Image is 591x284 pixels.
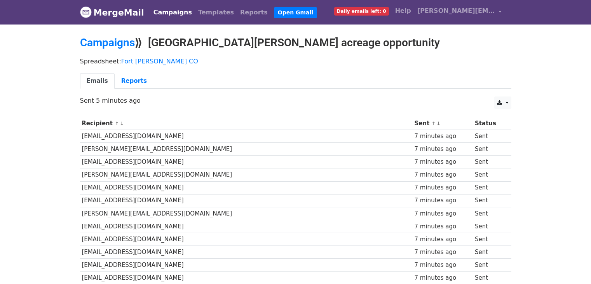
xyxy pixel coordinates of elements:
td: [PERSON_NAME][EMAIL_ADDRESS][DOMAIN_NAME] [80,168,413,181]
td: Sent [473,168,506,181]
td: [EMAIL_ADDRESS][DOMAIN_NAME] [80,259,413,272]
td: Sent [473,156,506,168]
td: [EMAIL_ADDRESS][DOMAIN_NAME] [80,246,413,259]
span: Daily emails left: 0 [334,7,389,16]
td: Sent [473,259,506,272]
td: [PERSON_NAME][EMAIL_ADDRESS][DOMAIN_NAME] [80,207,413,220]
th: Status [473,117,506,130]
a: [PERSON_NAME][EMAIL_ADDRESS][DOMAIN_NAME] [414,3,505,21]
a: ↑ [115,121,119,126]
p: Spreadsheet: [80,57,511,65]
th: Sent [413,117,473,130]
td: [EMAIL_ADDRESS][DOMAIN_NAME] [80,130,413,143]
a: Reports [237,5,271,20]
a: ↑ [432,121,436,126]
a: Emails [80,73,115,89]
h2: ⟫ [GEOGRAPHIC_DATA][PERSON_NAME] acreage opportunity [80,36,511,49]
div: 7 minutes ago [415,132,471,141]
a: Campaigns [150,5,195,20]
a: Templates [195,5,237,20]
td: Sent [473,181,506,194]
div: 7 minutes ago [415,158,471,167]
div: 7 minutes ago [415,183,471,192]
td: [EMAIL_ADDRESS][DOMAIN_NAME] [80,220,413,233]
td: [PERSON_NAME][EMAIL_ADDRESS][DOMAIN_NAME] [80,143,413,156]
td: Sent [473,130,506,143]
div: 7 minutes ago [415,261,471,270]
p: Sent 5 minutes ago [80,96,511,105]
div: 7 minutes ago [415,209,471,218]
td: [EMAIL_ADDRESS][DOMAIN_NAME] [80,156,413,168]
div: 7 minutes ago [415,145,471,154]
div: 7 minutes ago [415,170,471,179]
div: 7 minutes ago [415,273,471,282]
span: [PERSON_NAME][EMAIL_ADDRESS][DOMAIN_NAME] [417,6,495,16]
td: [EMAIL_ADDRESS][DOMAIN_NAME] [80,233,413,245]
td: Sent [473,207,506,220]
div: 7 minutes ago [415,222,471,231]
a: Reports [115,73,153,89]
a: MergeMail [80,4,144,21]
div: 7 minutes ago [415,248,471,257]
td: Sent [473,194,506,207]
td: [EMAIL_ADDRESS][DOMAIN_NAME] [80,194,413,207]
a: Campaigns [80,36,135,49]
a: Fort [PERSON_NAME] CO [121,58,198,65]
div: 7 minutes ago [415,235,471,244]
a: Daily emails left: 0 [331,3,392,19]
a: Help [392,3,414,19]
td: Sent [473,143,506,156]
a: ↓ [436,121,441,126]
a: Open Gmail [274,7,317,18]
img: MergeMail logo [80,6,92,18]
th: Recipient [80,117,413,130]
div: 7 minutes ago [415,196,471,205]
a: ↓ [120,121,124,126]
td: Sent [473,246,506,259]
td: Sent [473,233,506,245]
td: Sent [473,220,506,233]
td: [EMAIL_ADDRESS][DOMAIN_NAME] [80,181,413,194]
